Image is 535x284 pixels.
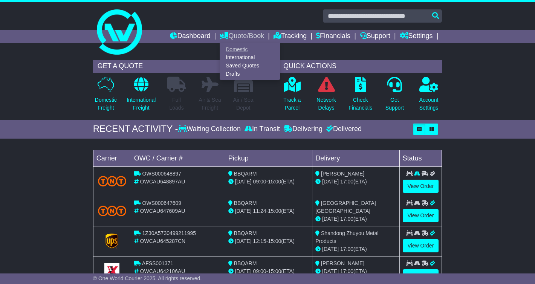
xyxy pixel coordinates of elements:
[178,125,243,133] div: Waiting Collection
[340,268,353,274] span: 17:00
[220,53,280,62] a: International
[235,179,252,185] span: [DATE]
[283,96,301,112] p: Track a Parcel
[235,238,252,244] span: [DATE]
[235,208,252,214] span: [DATE]
[322,268,339,274] span: [DATE]
[167,96,186,112] p: Full Loads
[315,200,376,214] span: [GEOGRAPHIC_DATA] [GEOGRAPHIC_DATA]
[403,209,439,222] a: View Order
[268,238,281,244] span: 15:00
[220,45,280,53] a: Domestic
[403,269,439,282] a: View Order
[315,215,396,223] div: (ETA)
[93,60,256,73] div: GET A QUOTE
[268,208,281,214] span: 15:00
[95,76,117,116] a: DomesticFreight
[279,60,442,73] div: QUICK ACTIONS
[199,96,221,112] p: Air & Sea Freight
[95,96,117,112] p: Domestic Freight
[142,171,182,177] span: OWS000648897
[140,179,185,185] span: OWCAU648897AU
[228,178,309,186] div: - (ETA)
[268,268,281,274] span: 15:00
[253,208,266,214] span: 11:24
[253,238,266,244] span: 12:15
[234,200,257,206] span: BBQARM
[98,176,126,186] img: TNT_Domestic.png
[234,260,257,266] span: BBQARM
[322,179,339,185] span: [DATE]
[419,76,439,116] a: AccountSettings
[321,260,364,266] span: [PERSON_NAME]
[93,150,131,166] td: Carrier
[340,179,353,185] span: 17:00
[324,125,362,133] div: Delivered
[400,30,433,43] a: Settings
[220,30,264,43] a: Quote/Book
[142,200,182,206] span: OWS000647609
[225,150,312,166] td: Pickup
[340,216,353,222] span: 17:00
[385,96,404,112] p: Get Support
[316,30,350,43] a: Financials
[322,246,339,252] span: [DATE]
[321,171,364,177] span: [PERSON_NAME]
[140,238,186,244] span: OWCAU645287CN
[126,76,156,116] a: InternationalFreight
[228,207,309,215] div: - (ETA)
[220,70,280,78] a: Drafts
[140,208,185,214] span: OWCAU647609AU
[312,150,399,166] td: Delivery
[220,43,280,80] div: Quote/Book
[282,125,324,133] div: Delivering
[360,30,390,43] a: Support
[127,96,156,112] p: International Freight
[93,275,202,281] span: © One World Courier 2025. All rights reserved.
[274,30,307,43] a: Tracking
[243,125,282,133] div: In Transit
[233,96,254,112] p: Air / Sea Depot
[142,230,196,236] span: 1Z30A5730499211995
[234,230,257,236] span: BBQARM
[419,96,439,112] p: Account Settings
[234,171,257,177] span: BBQARM
[349,96,372,112] p: Check Financials
[315,267,396,275] div: (ETA)
[403,239,439,252] a: View Order
[105,234,118,249] img: GetCarrierServiceLogo
[403,180,439,193] a: View Order
[315,178,396,186] div: (ETA)
[316,96,336,112] p: Network Delays
[340,246,353,252] span: 17:00
[315,245,396,253] div: (ETA)
[235,268,252,274] span: [DATE]
[228,267,309,275] div: - (ETA)
[131,150,225,166] td: OWC / Carrier #
[220,62,280,70] a: Saved Quotes
[98,206,126,216] img: TNT_Domestic.png
[228,237,309,245] div: - (ETA)
[170,30,210,43] a: Dashboard
[142,260,173,266] span: AFSS001371
[253,179,266,185] span: 09:00
[104,263,119,278] img: GetCarrierServiceLogo
[253,268,266,274] span: 09:00
[399,150,442,166] td: Status
[140,268,185,274] span: OWCAU642106AU
[93,124,178,134] div: RECENT ACTIVITY -
[315,230,378,244] span: Shandong Zhuyou Metal Products
[385,76,404,116] a: GetSupport
[322,216,339,222] span: [DATE]
[283,76,301,116] a: Track aParcel
[348,76,373,116] a: CheckFinancials
[316,76,336,116] a: NetworkDelays
[268,179,281,185] span: 15:00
